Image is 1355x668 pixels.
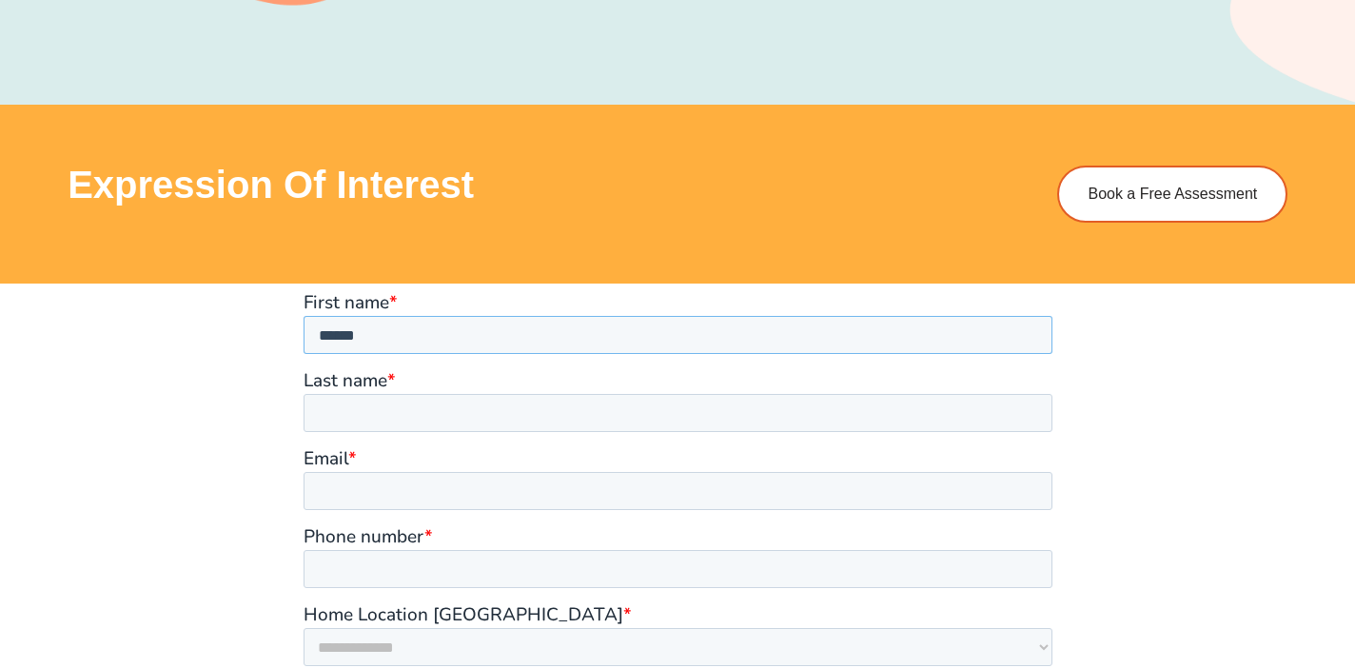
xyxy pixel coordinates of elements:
[1029,453,1355,668] iframe: Chat Widget
[1088,187,1257,202] span: Book a Free Assessment
[1057,166,1287,223] a: Book a Free Assessment
[68,166,1028,204] h3: Expression of Interest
